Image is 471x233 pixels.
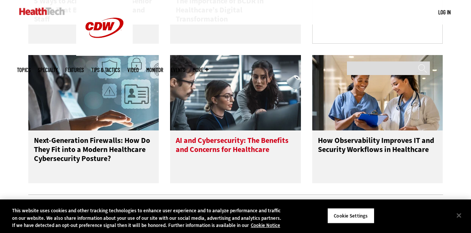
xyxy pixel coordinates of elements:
[171,67,185,73] a: Events
[28,55,159,130] img: Doctor using secure tablet
[34,136,153,166] h3: Next-Generation Firewalls: How Do They Fit into a Modern Healthcare Cybersecurity Posture?
[170,55,301,183] a: cybersecurity team members talk in front of monitors AI and Cybersecurity: The Benefits and Conce...
[312,55,443,130] img: Nurse and doctor coordinating
[438,8,451,16] div: User menu
[438,9,451,15] a: Log in
[251,222,280,228] a: More information about your privacy
[28,55,159,183] a: Doctor using secure tablet Next-Generation Firewalls: How Do They Fit into a Modern Healthcare Cy...
[127,67,139,73] a: Video
[91,67,120,73] a: Tips & Tactics
[451,207,467,224] button: Close
[76,50,133,58] a: CDW
[318,136,437,166] h3: How Observability Improves IT and Security Workflows in Healthcare
[38,67,58,73] span: Specialty
[193,67,209,73] span: More
[170,55,301,130] img: cybersecurity team members talk in front of monitors
[12,207,282,229] div: This website uses cookies and other tracking technologies to enhance user experience and to analy...
[17,67,31,73] span: Topics
[312,55,443,183] a: Nurse and doctor coordinating How Observability Improves IT and Security Workflows in Healthcare
[65,67,84,73] a: Features
[327,208,374,224] button: Cookie Settings
[19,8,65,15] img: Home
[146,67,163,73] a: MonITor
[176,136,295,166] h3: AI and Cybersecurity: The Benefits and Concerns for Healthcare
